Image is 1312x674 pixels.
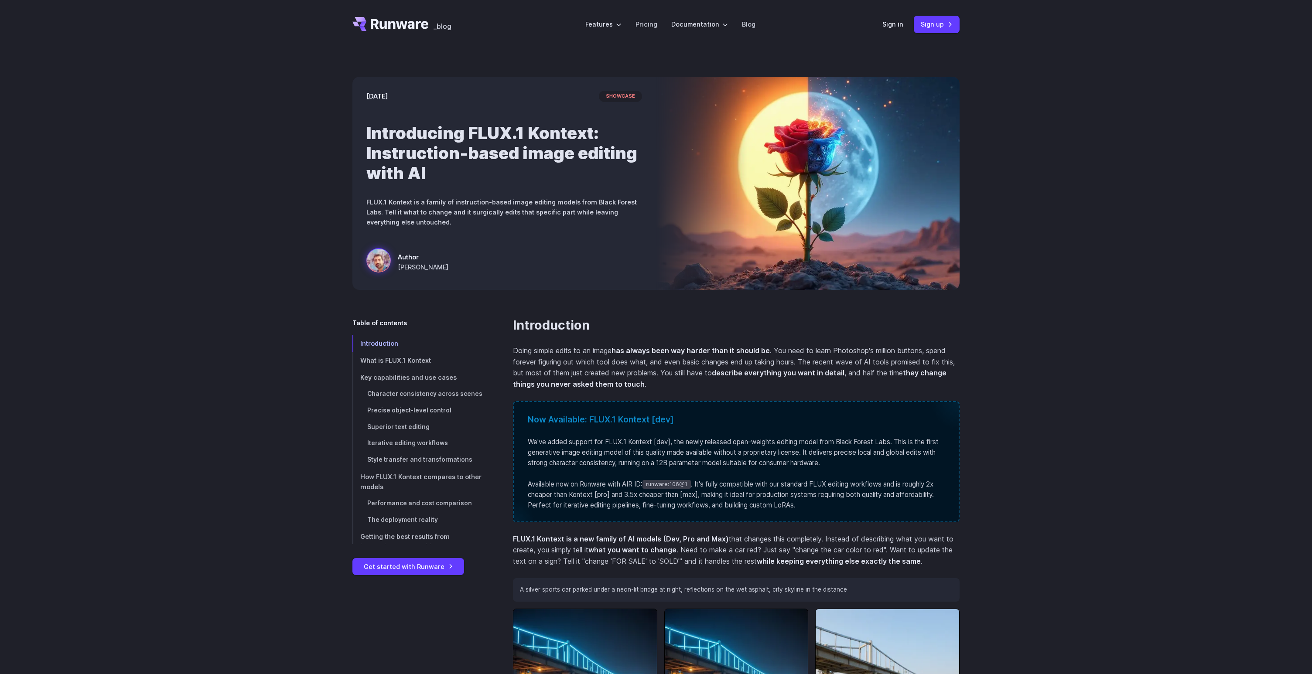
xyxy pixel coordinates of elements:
span: Introduction [360,340,398,347]
p: Doing simple edits to an image . You need to learn Photoshop's million buttons, spend forever fig... [513,345,960,390]
span: Character consistency across scenes [367,390,482,397]
span: Table of contents [352,318,407,328]
p: that changes this completely. Instead of describing what you want to create, you simply tell it .... [513,534,960,567]
a: Surreal rose in a desert landscape, split between day and night with the sun and moon aligned beh... [366,248,448,276]
span: Style transfer and transformations [367,456,472,463]
a: Sign up [914,16,960,33]
label: Features [585,19,622,29]
h1: Introducing FLUX.1 Kontext: Instruction-based image editing with AI [366,123,642,183]
span: The deployment reality [367,516,438,523]
img: Surreal rose in a desert landscape, split between day and night with the sun and moon aligned beh... [656,77,960,290]
a: Pricing [635,19,657,29]
a: Precise object-level control [352,402,485,419]
a: Blog [742,19,755,29]
a: Go to / [352,17,428,31]
strong: what you want to change [588,545,676,554]
a: Character consistency across scenes [352,386,485,402]
a: Introduction [513,318,590,333]
div: Now Available: FLUX.1 Kontext [dev] [528,413,945,426]
span: Superior text editing [367,423,430,430]
p: FLUX.1 Kontext is a family of instruction-based image editing models from Black Forest Labs. Tell... [366,197,642,227]
p: Available now on Runware with AIR ID: . It's fully compatible with our standard FLUX editing work... [528,479,945,511]
span: [PERSON_NAME] [398,262,448,272]
a: The deployment reality [352,512,485,528]
a: Sign in [882,19,903,29]
time: [DATE] [366,91,388,101]
a: How FLUX.1 Kontext compares to other models [352,468,485,495]
span: Key capabilities and use cases [360,374,457,381]
strong: describe everything you want in detail [712,368,844,377]
a: Iterative editing workflows [352,435,485,452]
p: A silver sports car parked under a neon-lit bridge at night, reflections on the wet asphalt, city... [520,585,953,595]
span: showcase [599,91,642,102]
a: Superior text editing [352,419,485,436]
strong: FLUX.1 Kontext is a new family of AI models (Dev, Pro and Max) [513,534,729,543]
code: runware:106@1 [642,480,691,489]
span: Iterative editing workflows [367,439,448,446]
a: Style transfer and transformations [352,452,485,468]
a: Introduction [352,335,485,352]
span: _blog [434,23,451,30]
a: Get started with Runware [352,558,464,575]
a: Performance and cost comparison [352,495,485,512]
span: How FLUX.1 Kontext compares to other models [360,473,482,490]
p: We've added support for FLUX.1 Kontext [dev], the newly released open-weights editing model from ... [528,437,945,469]
span: What is FLUX.1 Kontext [360,357,431,364]
a: Key capabilities and use cases [352,369,485,386]
a: Getting the best results from instruction-based editing [352,528,485,555]
span: Author [398,252,448,262]
span: Performance and cost comparison [367,500,472,507]
span: Precise object-level control [367,407,451,414]
strong: has always been way harder than it should be [612,346,770,355]
a: _blog [434,17,451,31]
span: Getting the best results from instruction-based editing [360,533,450,550]
strong: while keeping everything else exactly the same [757,557,921,565]
a: What is FLUX.1 Kontext [352,352,485,369]
label: Documentation [671,19,728,29]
